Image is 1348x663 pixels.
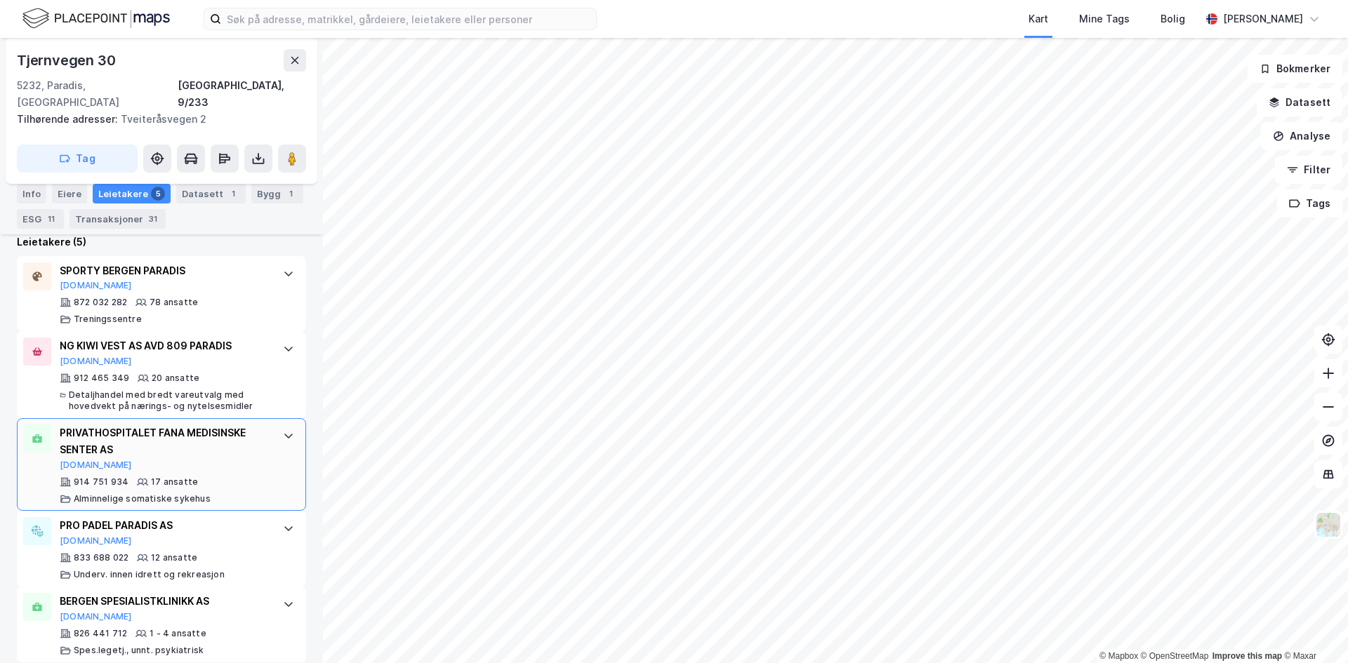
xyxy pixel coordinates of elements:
button: [DOMAIN_NAME] [60,460,132,471]
button: Datasett [1257,88,1342,116]
button: [DOMAIN_NAME] [60,280,132,291]
div: Alminnelige somatiske sykehus [74,493,211,504]
span: Tilhørende adresser: [17,113,121,125]
div: 20 ansatte [152,373,199,384]
div: 1 - 4 ansatte [150,628,206,639]
div: [GEOGRAPHIC_DATA], 9/233 [178,77,306,111]
button: Tags [1277,189,1342,217]
div: 826 441 712 [74,628,127,639]
div: 914 751 934 [74,476,128,488]
div: 78 ansatte [150,297,198,308]
div: BERGEN SPESIALISTKLINIKK AS [60,593,269,610]
div: 11 [44,212,58,226]
div: Datasett [176,184,246,203]
div: ESG [17,209,64,229]
iframe: Chat Widget [1278,596,1348,663]
div: Tveiteråsvegen 2 [17,111,295,128]
div: Mine Tags [1079,11,1130,27]
div: Underv. innen idrett og rekreasjon [74,569,225,580]
div: 5 [151,187,165,201]
div: 833 688 022 [74,552,128,563]
img: logo.f888ab2527a4732fd821a326f86c7f29.svg [22,6,170,31]
button: Bokmerker [1248,55,1342,83]
div: Tjernvegen 30 [17,49,118,72]
div: PRIVATHOSPITALET FANA MEDISINSKE SENTER AS [60,424,269,458]
input: Søk på adresse, matrikkel, gårdeiere, leietakere eller personer [221,8,596,29]
a: Improve this map [1212,651,1282,661]
div: Detaljhandel med bredt vareutvalg med hovedvekt på nærings- og nytelsesmidler [69,389,269,412]
img: Z [1315,511,1342,538]
button: [DOMAIN_NAME] [60,535,132,547]
div: 912 465 349 [74,373,129,384]
div: [PERSON_NAME] [1223,11,1303,27]
div: Bygg [251,184,303,203]
button: [DOMAIN_NAME] [60,356,132,367]
div: 17 ansatte [151,476,198,488]
div: NG KIWI VEST AS AVD 809 PARADIS [60,337,269,354]
div: Transaksjoner [70,209,166,229]
button: Filter [1275,156,1342,184]
a: OpenStreetMap [1141,651,1209,661]
div: Leietakere [93,184,171,203]
button: Tag [17,145,138,173]
div: SPORTY BERGEN PARADIS [60,262,269,279]
div: Leietakere (5) [17,234,306,250]
div: 12 ansatte [151,552,197,563]
div: Bolig [1161,11,1185,27]
div: Treningssentre [74,314,142,325]
div: Kart [1029,11,1048,27]
div: Info [17,184,46,203]
button: Analyse [1261,122,1342,150]
div: Eiere [52,184,87,203]
div: 1 [284,187,298,201]
div: 5232, Paradis, [GEOGRAPHIC_DATA] [17,77,178,111]
div: Spes.legetj., unnt. psykiatrisk [74,645,204,656]
div: 31 [146,212,160,226]
div: 1 [226,187,240,201]
a: Mapbox [1099,651,1138,661]
div: PRO PADEL PARADIS AS [60,517,269,534]
button: [DOMAIN_NAME] [60,611,132,622]
div: 872 032 282 [74,297,127,308]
